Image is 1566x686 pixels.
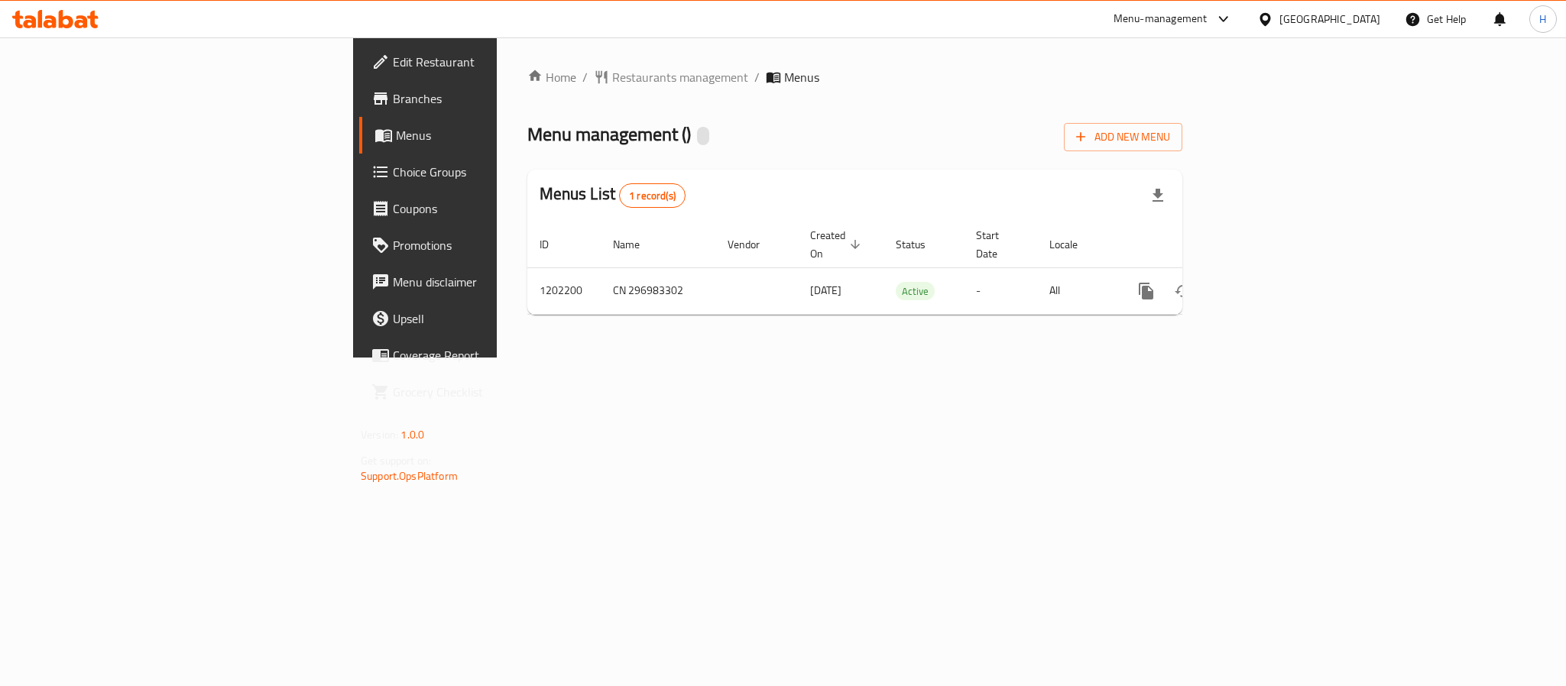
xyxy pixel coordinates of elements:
[540,235,569,254] span: ID
[361,425,398,445] span: Version:
[976,226,1019,263] span: Start Date
[612,68,748,86] span: Restaurants management
[1539,11,1546,28] span: H
[359,227,614,264] a: Promotions
[896,235,945,254] span: Status
[964,267,1037,314] td: -
[359,264,614,300] a: Menu disclaimer
[393,273,602,291] span: Menu disclaimer
[527,117,691,151] span: Menu management ( )
[1114,10,1208,28] div: Menu-management
[393,383,602,401] span: Grocery Checklist
[1128,273,1165,309] button: more
[1165,273,1201,309] button: Change Status
[359,154,614,190] a: Choice Groups
[1064,123,1182,151] button: Add New Menu
[1037,267,1116,314] td: All
[393,53,602,71] span: Edit Restaurant
[359,190,614,227] a: Coupons
[359,300,614,337] a: Upsell
[359,80,614,117] a: Branches
[728,235,780,254] span: Vendor
[400,425,424,445] span: 1.0.0
[1076,128,1170,147] span: Add New Menu
[810,226,865,263] span: Created On
[393,236,602,254] span: Promotions
[393,199,602,218] span: Coupons
[1049,235,1097,254] span: Locale
[393,346,602,364] span: Coverage Report
[359,117,614,154] a: Menus
[361,451,431,471] span: Get support on:
[594,68,748,86] a: Restaurants management
[540,183,686,208] h2: Menus List
[396,126,602,144] span: Menus
[613,235,660,254] span: Name
[361,466,458,486] a: Support.OpsPlatform
[393,163,602,181] span: Choice Groups
[1116,222,1287,268] th: Actions
[359,374,614,410] a: Grocery Checklist
[620,189,685,203] span: 1 record(s)
[810,280,841,300] span: [DATE]
[784,68,819,86] span: Menus
[754,68,760,86] li: /
[393,89,602,108] span: Branches
[527,222,1287,315] table: enhanced table
[359,44,614,80] a: Edit Restaurant
[619,183,686,208] div: Total records count
[601,267,715,314] td: CN 296983302
[527,68,1182,86] nav: breadcrumb
[1140,177,1176,214] div: Export file
[896,282,935,300] div: Active
[359,337,614,374] a: Coverage Report
[1279,11,1380,28] div: [GEOGRAPHIC_DATA]
[393,309,602,328] span: Upsell
[896,283,935,300] span: Active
